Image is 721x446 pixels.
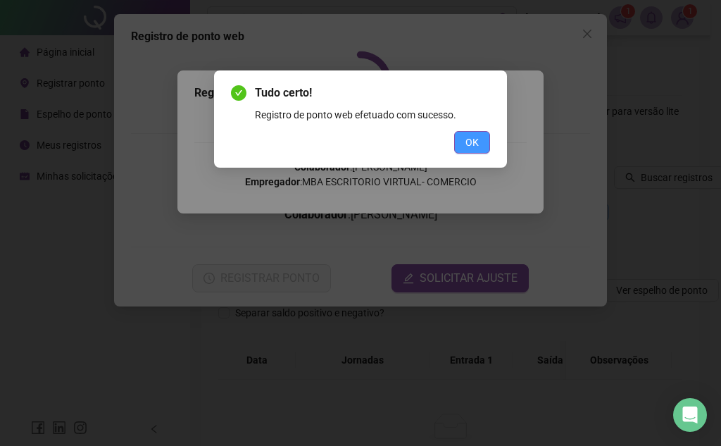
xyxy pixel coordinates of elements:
[673,398,707,432] div: Open Intercom Messenger
[255,107,490,123] div: Registro de ponto web efetuado com sucesso.
[231,85,246,101] span: check-circle
[465,135,479,150] span: OK
[454,131,490,154] button: OK
[255,85,490,101] span: Tudo certo!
